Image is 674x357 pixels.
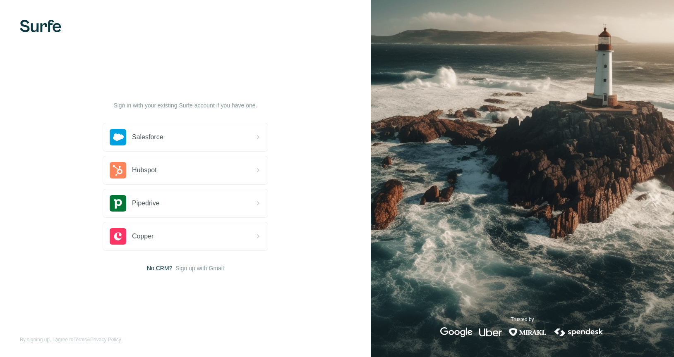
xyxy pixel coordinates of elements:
img: Surfe's logo [20,20,61,32]
p: Trusted by [511,316,534,323]
img: copper's logo [110,228,126,245]
span: Copper [132,231,154,241]
span: By signing up, I agree to & [20,336,121,343]
img: spendesk's logo [553,327,604,337]
h1: Let’s get started! [103,85,268,98]
img: salesforce's logo [110,129,126,145]
img: hubspot's logo [110,162,126,178]
img: pipedrive's logo [110,195,126,212]
p: Sign in with your existing Surfe account if you have one. [113,101,257,109]
span: Pipedrive [132,198,160,208]
span: Hubspot [132,165,157,175]
img: uber's logo [479,327,502,337]
span: Salesforce [132,132,163,142]
span: No CRM? [147,264,172,272]
a: Privacy Policy [90,337,121,343]
button: Sign up with Gmail [175,264,224,272]
img: mirakl's logo [508,327,547,337]
img: google's logo [440,327,473,337]
a: Terms [73,337,87,343]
